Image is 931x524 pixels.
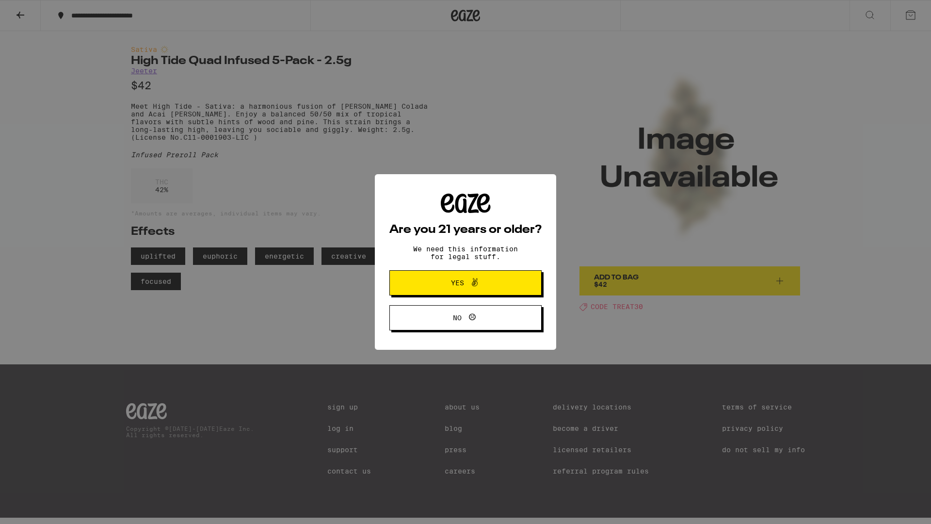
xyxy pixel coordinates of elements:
span: No [453,314,462,321]
iframe: Opens a widget where you can find more information [870,495,921,519]
button: No [389,305,542,330]
span: Yes [451,279,464,286]
h2: Are you 21 years or older? [389,224,542,236]
button: Yes [389,270,542,295]
p: We need this information for legal stuff. [405,245,526,261]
